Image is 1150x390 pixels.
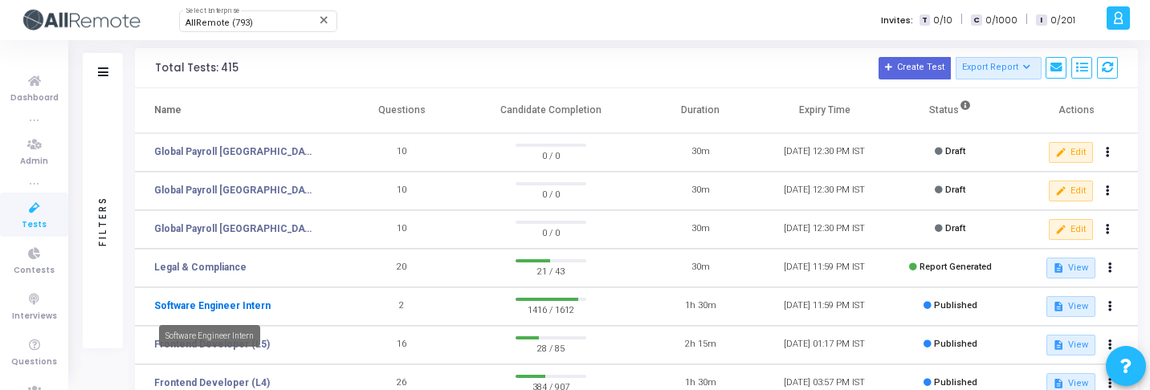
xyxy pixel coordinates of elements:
[934,377,977,388] span: Published
[934,339,977,349] span: Published
[318,14,331,26] mat-icon: Clear
[20,4,141,36] img: logo
[20,155,48,169] span: Admin
[762,249,887,287] td: [DATE] 11:59 PM IST
[96,132,110,308] div: Filters
[1053,378,1064,389] mat-icon: description
[340,287,464,326] td: 2
[638,88,763,133] th: Duration
[516,147,587,163] span: 0 / 0
[1046,258,1095,278] button: View
[638,326,763,364] td: 2h 15m
[340,249,464,287] td: 20
[14,264,55,278] span: Contests
[762,326,887,364] td: [DATE] 01:17 PM IST
[11,355,57,369] span: Questions
[340,326,464,364] td: 16
[1049,219,1093,240] button: Edit
[762,210,887,249] td: [DATE] 12:30 PM IST
[516,185,587,201] span: 0 / 0
[1053,262,1064,274] mat-icon: description
[762,133,887,172] td: [DATE] 12:30 PM IST
[154,221,315,236] a: Global Payroll [GEOGRAPHIC_DATA]
[934,300,977,311] span: Published
[1055,224,1066,235] mat-icon: edit
[154,260,247,274] a: Legal & Compliance
[638,133,763,172] td: 30m
[985,14,1017,27] span: 0/1000
[154,144,315,159] a: Global Payroll [GEOGRAPHIC_DATA]
[516,224,587,240] span: 0 / 0
[762,287,887,326] td: [DATE] 11:59 PM IST
[186,18,253,28] span: AllRemote (793)
[956,57,1042,79] button: Export Report
[155,62,239,75] div: Total Tests: 415
[881,14,913,27] label: Invites:
[1053,339,1064,351] mat-icon: description
[1055,147,1066,158] mat-icon: edit
[920,14,930,26] span: T
[340,172,464,210] td: 10
[638,287,763,326] td: 1h 30m
[463,88,638,133] th: Candidate Completion
[340,133,464,172] td: 10
[10,91,59,105] span: Dashboard
[340,88,464,133] th: Questions
[516,339,587,355] span: 28 / 85
[516,262,587,278] span: 21 / 43
[1050,14,1075,27] span: 0/201
[945,146,965,156] span: Draft
[1046,296,1095,317] button: View
[762,88,887,133] th: Expiry Time
[879,57,951,79] button: Create Test
[154,183,315,197] a: Global Payroll [GEOGRAPHIC_DATA]
[135,88,340,133] th: Name
[1053,301,1064,312] mat-icon: description
[1036,14,1046,26] span: I
[1026,11,1028,28] span: |
[971,14,981,26] span: C
[154,376,270,390] a: Frontend Developer (L4)
[887,88,1013,133] th: Status
[516,301,587,317] span: 1416 / 1612
[1049,181,1093,201] button: Edit
[154,299,271,313] a: Software Engineer Intern
[638,172,763,210] td: 30m
[933,14,952,27] span: 0/10
[22,218,47,232] span: Tests
[1049,142,1093,163] button: Edit
[960,11,963,28] span: |
[12,310,57,323] span: Interviews
[340,210,464,249] td: 10
[762,172,887,210] td: [DATE] 12:30 PM IST
[1055,185,1066,197] mat-icon: edit
[159,325,260,347] div: Software Engineer Intern
[945,223,965,234] span: Draft
[1046,335,1095,355] button: View
[1013,88,1138,133] th: Actions
[638,210,763,249] td: 30m
[920,262,992,272] span: Report Generated
[638,249,763,287] td: 30m
[945,185,965,195] span: Draft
